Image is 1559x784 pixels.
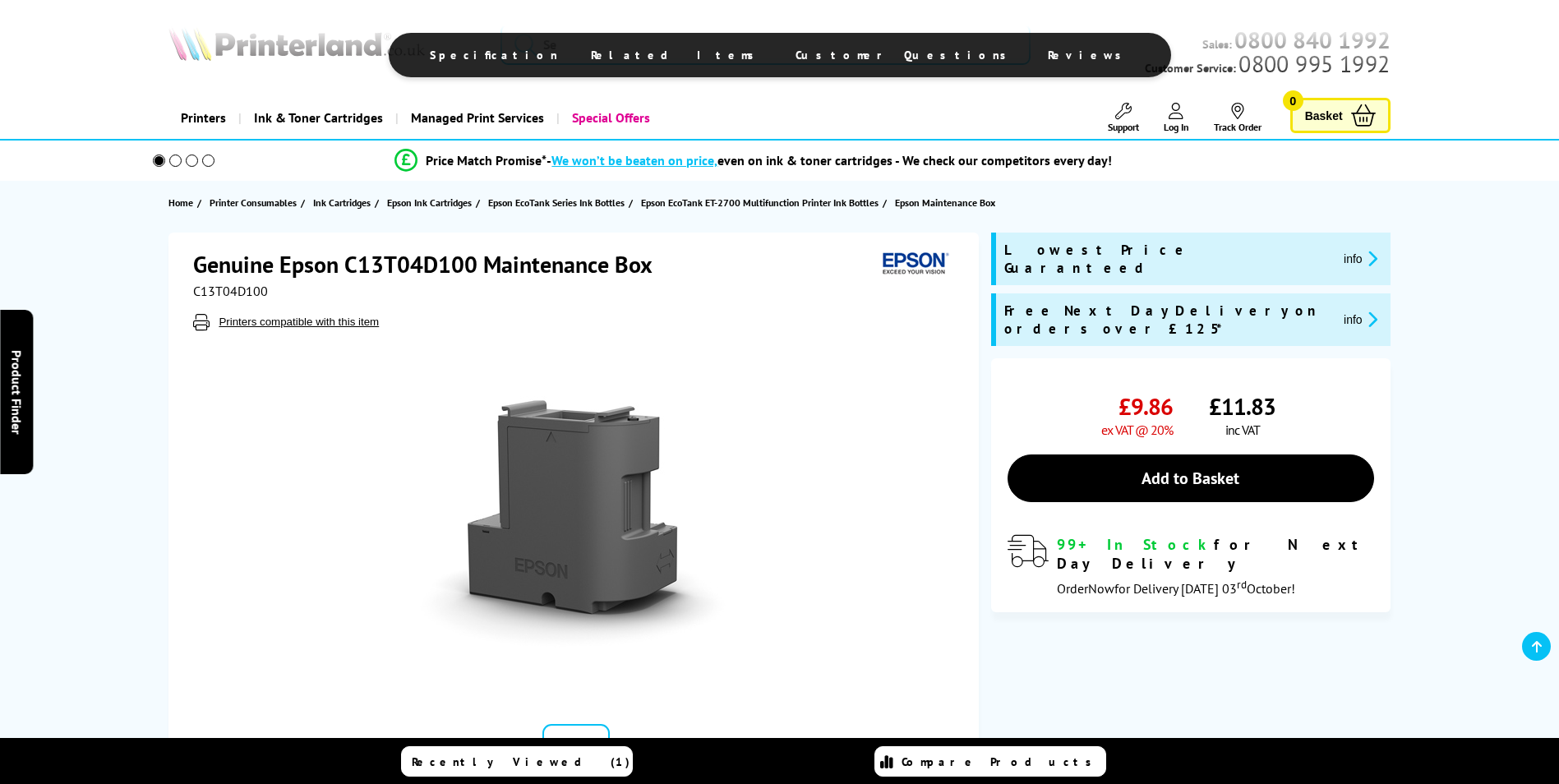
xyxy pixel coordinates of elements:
span: Ink & Toner Cartridges [254,97,383,139]
button: Printers compatible with this item [214,315,384,329]
span: Lowest Price Guaranteed [1004,241,1331,277]
a: Ink Cartridges [313,194,375,211]
span: Specification [430,48,558,62]
span: 0 [1283,90,1303,111]
span: Recently Viewed (1) [412,754,630,769]
sup: rd [1237,577,1247,592]
a: Printer Consumables [210,194,301,211]
span: Related Items [591,48,763,62]
span: Product Finder [8,350,25,435]
a: Compare Products [874,746,1106,777]
a: Ink & Toner Cartridges [238,97,395,139]
span: Epson EcoTank ET-2700 Multifunction Printer Ink Bottles [641,194,879,211]
span: £9.86 [1119,391,1173,422]
a: Home [168,194,197,211]
span: C13T04D100 [193,283,268,299]
span: Epson EcoTank Series Ink Bottles [488,194,625,211]
span: £11.83 [1209,391,1275,422]
a: Printers [168,97,238,139]
a: Log In [1164,103,1189,133]
a: Track Order [1214,103,1261,133]
span: inc VAT [1225,422,1260,438]
a: Managed Print Services [395,97,556,139]
a: Epson EcoTank ET-2700 Multifunction Printer Ink Bottles [641,194,883,211]
h1: Genuine Epson C13T04D100 Maintenance Box [193,249,669,279]
div: - even on ink & toner cartridges - We check our competitors every day! [547,152,1112,168]
img: Epson [876,249,952,279]
span: Free Next Day Delivery on orders over £125* [1004,302,1331,338]
span: Basket [1305,104,1343,127]
div: modal_delivery [1008,535,1374,596]
span: Order for Delivery [DATE] 03 October! [1057,580,1295,597]
span: Home [168,194,193,211]
span: Epson Ink Cartridges [387,194,472,211]
a: Epson EcoTank Series Ink Bottles [488,194,629,211]
span: Log In [1164,121,1189,133]
span: Compare Products [902,754,1100,769]
a: Epson Maintenance Box [895,194,999,211]
span: Now [1088,580,1114,597]
span: Epson Maintenance Box [895,194,995,211]
span: We won’t be beaten on price, [551,152,717,168]
a: Epson Ink Cartridges [387,194,476,211]
img: Epson C13T04D100 Maintenance Box [415,363,737,685]
a: Recently Viewed (1) [401,746,633,777]
span: Support [1108,121,1139,133]
span: Printer Consumables [210,194,297,211]
span: ex VAT @ 20% [1101,422,1173,438]
a: Support [1108,103,1139,133]
span: Price Match Promise* [426,152,547,168]
div: for Next Day Delivery [1057,535,1374,573]
span: Reviews [1048,48,1130,62]
button: promo-description [1339,249,1382,268]
a: Special Offers [556,97,662,139]
span: 99+ In Stock [1057,535,1214,554]
a: Basket 0 [1290,98,1391,133]
li: modal_Promise [131,146,1377,175]
button: promo-description [1339,310,1382,329]
span: Customer Questions [796,48,1015,62]
a: Add to Basket [1008,454,1374,502]
span: Ink Cartridges [313,194,371,211]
